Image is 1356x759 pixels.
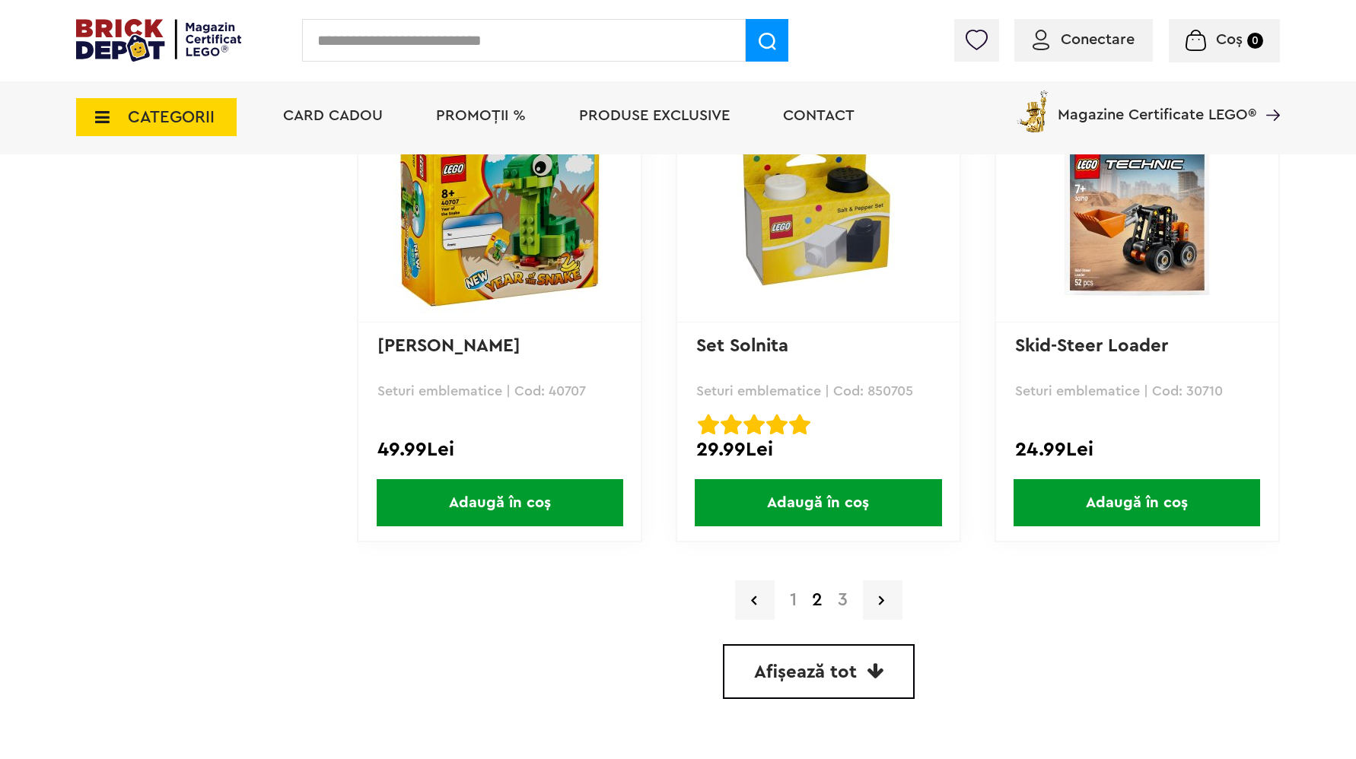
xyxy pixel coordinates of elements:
img: Evaluare cu stele [698,414,719,435]
a: Pagina urmatoare [863,580,902,620]
div: 24.99Lei [1015,440,1259,459]
a: [PERSON_NAME] [377,337,520,355]
img: Evaluare cu stele [743,414,765,435]
img: Set Solnita [711,135,925,289]
a: Magazine Certificate LEGO® [1256,87,1280,103]
a: Contact [783,108,855,123]
a: PROMOȚII % [436,108,526,123]
span: Adaugă în coș [695,479,941,526]
a: Adaugă în coș [677,479,960,526]
a: Produse exclusive [579,108,730,123]
span: Afișează tot [754,663,857,681]
img: Evaluare cu stele [766,414,788,435]
span: Conectare [1061,32,1135,47]
img: Evaluare cu stele [789,414,810,435]
span: Coș [1216,32,1243,47]
p: Seturi emblematice | Cod: 40707 [377,384,622,398]
span: Adaugă în coș [1014,479,1260,526]
a: Conectare [1033,32,1135,47]
a: Afișează tot [723,644,915,699]
a: Set Solnita [696,337,788,355]
a: Adaugă în coș [996,479,1278,526]
img: Skid-Steer Loader [1030,106,1243,319]
div: 49.99Lei [377,440,622,459]
span: Magazine Certificate LEGO® [1058,87,1256,122]
small: 0 [1247,33,1263,49]
a: 1 [782,591,804,609]
div: 29.99Lei [696,440,941,459]
a: Card Cadou [283,108,383,123]
p: Seturi emblematice | Cod: 850705 [696,384,941,398]
a: Pagina precedenta [735,580,775,620]
a: Adaugă în coș [358,479,641,526]
a: 3 [830,591,855,609]
strong: 2 [804,591,830,609]
a: Skid-Steer Loader [1015,337,1168,355]
p: Seturi emblematice | Cod: 30710 [1015,384,1259,398]
span: Adaugă în coș [377,479,623,526]
span: CATEGORII [128,109,215,125]
img: Evaluare cu stele [721,414,742,435]
img: Anul sarpelui [393,106,606,319]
